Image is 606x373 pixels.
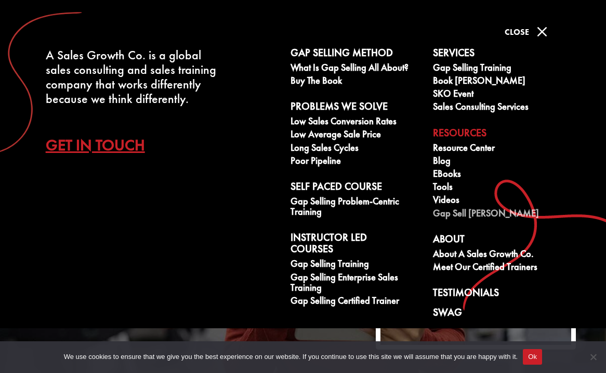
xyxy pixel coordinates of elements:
[433,306,564,322] a: Swag
[433,195,564,208] a: Videos
[433,75,564,88] a: Book [PERSON_NAME]
[64,352,518,362] span: We use cookies to ensure that we give you the best experience on our website. If you continue to ...
[291,259,421,272] a: Gap Selling Training
[291,62,421,75] a: What is Gap Selling all about?
[291,129,421,142] a: Low Average Sale Price
[291,75,421,88] a: Buy The Book
[433,47,564,62] a: Services
[433,169,564,182] a: eBooks
[532,21,552,42] span: M
[433,101,564,114] a: Sales Consulting Services
[523,349,542,365] button: Ok
[46,48,219,106] div: A Sales Growth Co. is a global sales consulting and sales training company that works differently...
[433,262,564,275] a: Meet our Certified Trainers
[433,208,564,221] a: Gap Sell [PERSON_NAME]
[291,100,421,116] a: Problems We Solve
[291,295,421,308] a: Gap Selling Certified Trainer
[433,249,564,262] a: About A Sales Growth Co.
[291,196,421,220] a: Gap Selling Problem-Centric Training
[46,127,161,163] a: Get In Touch
[433,127,564,143] a: Resources
[291,47,421,62] a: Gap Selling Method
[433,182,564,195] a: Tools
[291,156,421,169] a: Poor Pipeline
[291,116,421,129] a: Low Sales Conversion Rates
[291,231,421,259] a: Instructor Led Courses
[588,352,598,362] span: No
[291,181,421,196] a: Self Paced Course
[433,143,564,156] a: Resource Center
[505,27,529,37] span: Close
[433,156,564,169] a: Blog
[291,143,421,156] a: Long Sales Cycles
[291,272,421,295] a: Gap Selling Enterprise Sales Training
[433,62,564,75] a: Gap Selling Training
[433,287,564,302] a: Testimonials
[433,233,564,249] a: About
[433,88,564,101] a: SKO Event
